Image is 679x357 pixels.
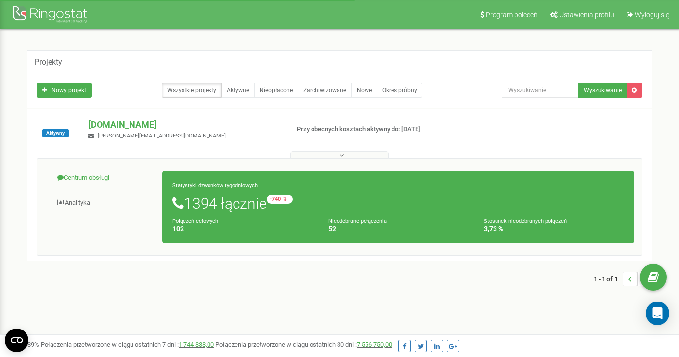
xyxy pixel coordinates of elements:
input: Wyszukiwanie [502,83,579,98]
div: Open Intercom Messenger [646,302,669,325]
a: Centrum obsługi [45,166,163,190]
a: Okres próbny [377,83,422,98]
span: Wyloguj się [635,11,669,19]
small: Stosunek nieodebranych połączeń [484,218,567,224]
span: Połączenia przetworzone w ciągu ostatnich 30 dni : [215,341,392,348]
a: Nowe [351,83,377,98]
button: Wyszukiwanie [578,83,627,98]
small: Połączeń celowych [172,218,218,224]
nav: ... [594,262,652,296]
h4: 52 [328,225,469,233]
p: [DOMAIN_NAME] [88,118,280,131]
span: [PERSON_NAME][EMAIL_ADDRESS][DOMAIN_NAME] [98,133,226,139]
a: Zarchiwizowane [298,83,352,98]
a: Wszystkie projekty [162,83,222,98]
h5: Projekty [34,58,62,67]
a: 1 744 838,00 [179,341,214,348]
h4: 3,73 % [484,225,625,233]
span: Połączenia przetworzone w ciągu ostatnich 7 dni : [41,341,214,348]
a: Nieopłacone [254,83,298,98]
button: Open CMP widget [5,329,28,352]
a: Nowy projekt [37,83,92,98]
span: 1 - 1 of 1 [594,272,623,286]
h4: 102 [172,225,313,233]
h1: 1394 łącznie [172,195,625,212]
span: Program poleceń [486,11,538,19]
small: Statystyki dzwonków tygodniowych [172,182,258,189]
a: Analityka [45,191,163,215]
a: 7 556 750,00 [357,341,392,348]
span: Ustawienia profilu [559,11,614,19]
span: Aktywny [42,129,69,137]
p: Przy obecnych kosztach aktywny do: [DATE] [297,125,437,134]
a: Aktywne [221,83,255,98]
small: Nieodebrane połączenia [328,218,387,224]
small: -740 [267,195,293,204]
